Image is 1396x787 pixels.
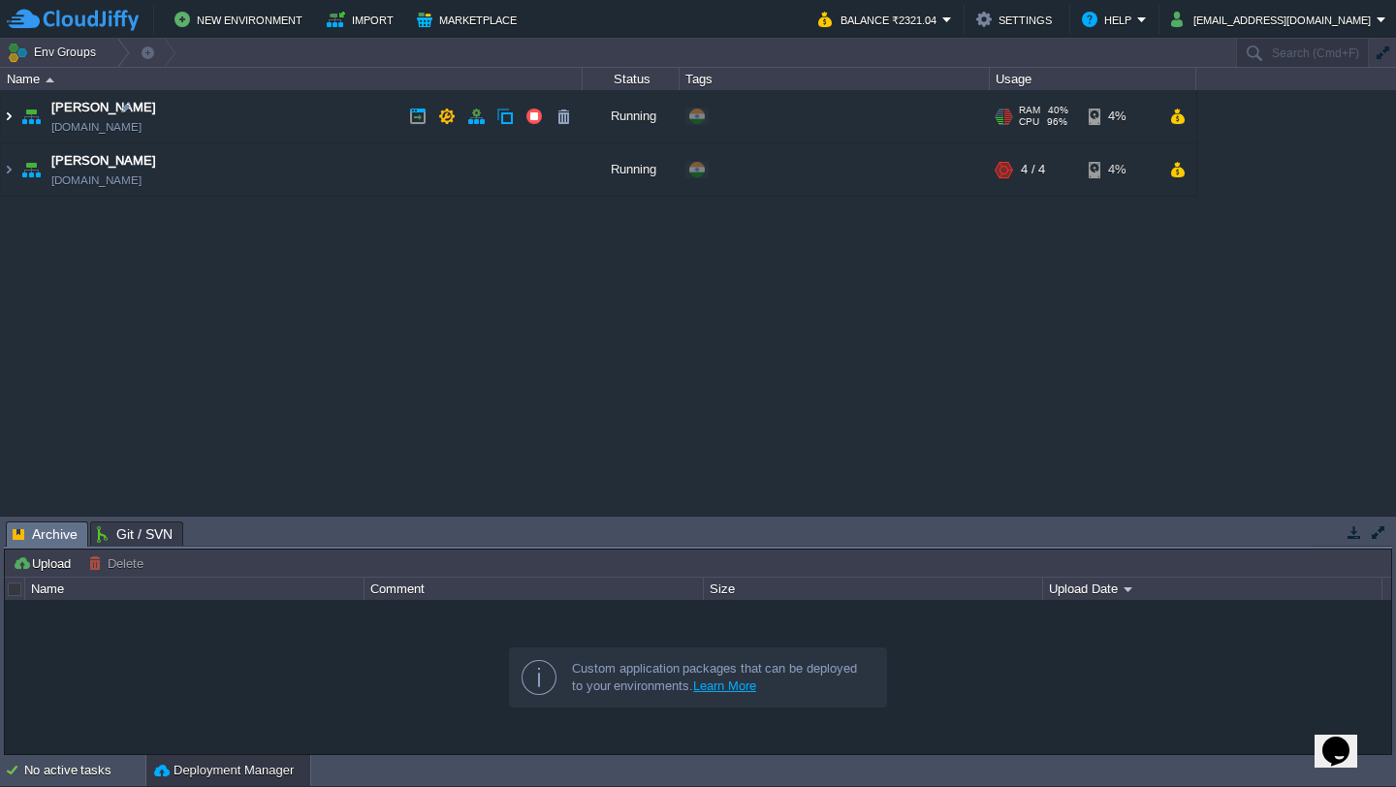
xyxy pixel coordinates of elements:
div: Name [26,578,364,600]
div: 4% [1089,90,1152,142]
div: No active tasks [24,755,145,786]
div: Comment [365,578,703,600]
img: CloudJiffy [7,8,139,32]
button: Settings [976,8,1058,31]
button: Deployment Manager [154,761,294,780]
button: Delete [88,554,149,572]
a: [DOMAIN_NAME] [51,171,142,190]
a: Learn More [693,678,756,693]
div: Upload Date [1044,578,1381,600]
button: Env Groups [7,39,103,66]
img: AMDAwAAAACH5BAEAAAAALAAAAAABAAEAAAICRAEAOw== [1,143,16,196]
div: Size [705,578,1042,600]
div: Running [583,143,680,196]
button: Upload [13,554,77,572]
button: Marketplace [417,8,523,31]
div: Name [2,68,582,90]
span: 40% [1048,105,1068,116]
a: [PERSON_NAME] [51,98,156,117]
div: 4 / 4 [1021,143,1045,196]
div: Running [583,90,680,142]
a: [PERSON_NAME] [51,151,156,171]
span: CPU [1019,116,1039,128]
button: Import [327,8,399,31]
img: AMDAwAAAACH5BAEAAAAALAAAAAABAAEAAAICRAEAOw== [46,78,54,82]
img: AMDAwAAAACH5BAEAAAAALAAAAAABAAEAAAICRAEAOw== [17,143,45,196]
img: AMDAwAAAACH5BAEAAAAALAAAAAABAAEAAAICRAEAOw== [17,90,45,142]
a: [DOMAIN_NAME] [51,117,142,137]
span: Git / SVN [97,522,173,546]
div: 4% [1089,143,1152,196]
div: Custom application packages that can be deployed to your environments. [572,660,871,695]
span: RAM [1019,105,1040,116]
div: Status [584,68,679,90]
button: New Environment [174,8,308,31]
span: Archive [13,522,78,547]
button: Help [1082,8,1137,31]
div: Tags [681,68,989,90]
iframe: chat widget [1315,709,1377,768]
button: [EMAIL_ADDRESS][DOMAIN_NAME] [1171,8,1377,31]
span: 96% [1047,116,1067,128]
button: Balance ₹2321.04 [818,8,942,31]
img: AMDAwAAAACH5BAEAAAAALAAAAAABAAEAAAICRAEAOw== [1,90,16,142]
div: Usage [991,68,1195,90]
